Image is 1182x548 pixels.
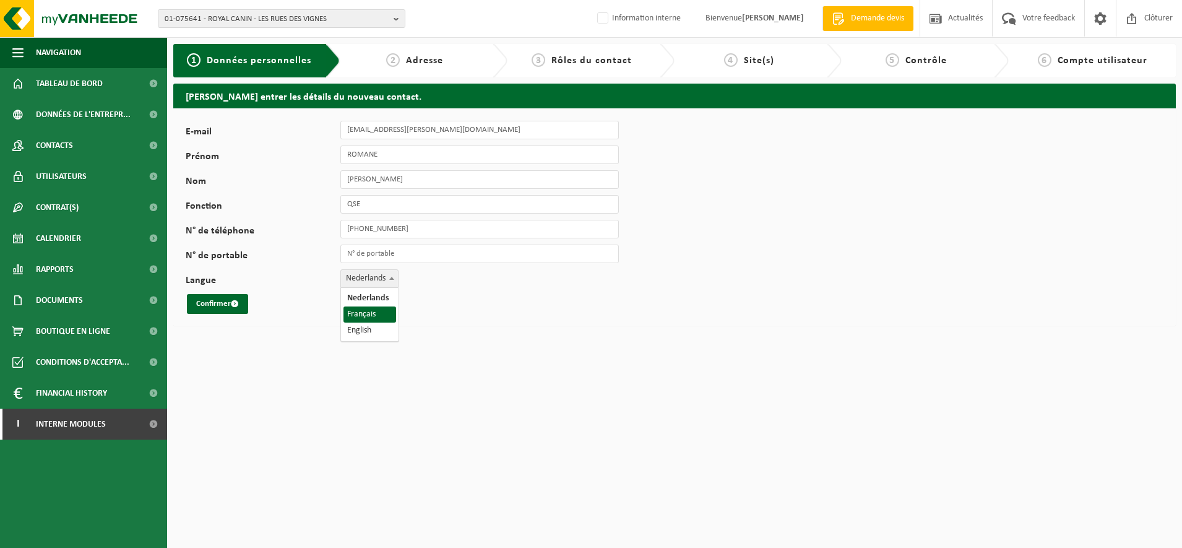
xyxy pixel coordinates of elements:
span: I [12,409,24,440]
span: 01-075641 - ROYAL CANIN - LES RUES DES VIGNES [165,10,389,28]
label: Prénom [186,152,340,164]
button: 01-075641 - ROYAL CANIN - LES RUES DES VIGNES [158,9,405,28]
span: 1 [187,53,201,67]
span: 6 [1038,53,1051,67]
h2: [PERSON_NAME] entrer les détails du nouveau contact. [173,84,1176,108]
span: Site(s) [744,56,774,66]
span: 3 [532,53,545,67]
span: Contrôle [905,56,947,66]
span: Calendrier [36,223,81,254]
span: Conditions d'accepta... [36,347,129,378]
strong: [PERSON_NAME] [742,14,804,23]
li: Français [343,307,396,323]
label: E-mail [186,127,340,139]
span: Rôles du contact [551,56,632,66]
input: Fonction [340,195,619,214]
span: Contacts [36,130,73,161]
input: Nom [340,170,619,189]
span: 2 [386,53,400,67]
li: Nederlands [343,290,396,307]
span: 5 [886,53,899,67]
span: Données personnelles [207,56,311,66]
span: Documents [36,285,83,316]
input: Prénom [340,146,619,164]
input: N° de portable [340,245,619,263]
span: Boutique en ligne [36,316,110,347]
span: Demande devis [848,12,907,25]
label: Nom [186,176,340,189]
span: 4 [724,53,738,67]
span: Données de l'entrepr... [36,99,131,130]
label: N° de téléphone [186,226,340,238]
span: Navigation [36,37,81,68]
span: Rapports [36,254,74,285]
span: Interne modules [36,409,106,440]
span: Compte utilisateur [1058,56,1147,66]
li: English [343,323,396,339]
a: Demande devis [822,6,913,31]
button: Confirmer [187,294,248,314]
label: Information interne [595,9,681,28]
span: Adresse [406,56,443,66]
span: Financial History [36,378,107,409]
span: Tableau de bord [36,68,103,99]
label: Langue [186,276,340,288]
label: N° de portable [186,251,340,263]
label: Fonction [186,201,340,214]
span: Nederlands [341,270,398,287]
span: Contrat(s) [36,192,79,223]
input: E-mail [340,121,619,139]
span: Nederlands [340,269,399,288]
span: Utilisateurs [36,161,87,192]
input: N° de téléphone [340,220,619,238]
